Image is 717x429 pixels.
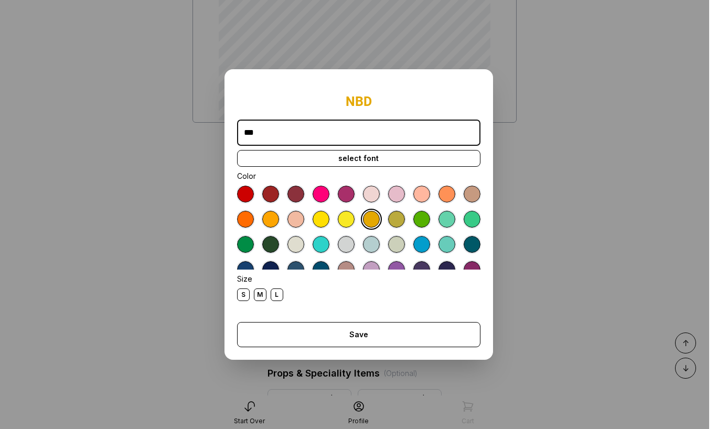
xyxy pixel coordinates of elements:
div: NBD [346,96,372,107]
button: Save [237,322,480,347]
div: S [237,288,250,301]
div: Size [237,274,480,284]
div: Color [237,171,480,181]
div: select font [237,150,480,167]
div: M [254,288,266,301]
div: L [271,288,283,301]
